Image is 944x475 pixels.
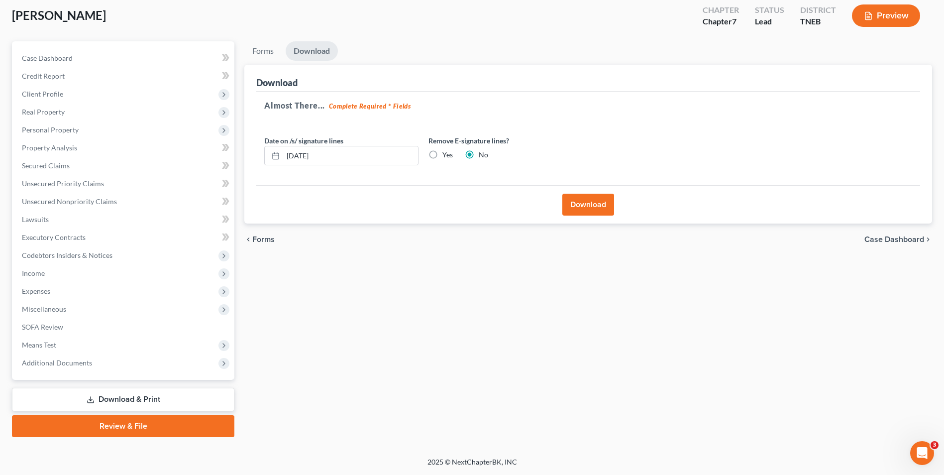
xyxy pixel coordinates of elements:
[22,125,79,134] span: Personal Property
[252,236,275,243] span: Forms
[22,341,56,349] span: Means Test
[244,236,252,243] i: chevron_left
[479,150,488,160] label: No
[800,4,836,16] div: District
[12,415,234,437] a: Review & File
[910,441,934,465] iframe: Intercom live chat
[22,179,104,188] span: Unsecured Priority Claims
[14,67,234,85] a: Credit Report
[442,150,453,160] label: Yes
[22,287,50,295] span: Expenses
[329,102,411,110] strong: Complete Required * Fields
[800,16,836,27] div: TNEB
[14,175,234,193] a: Unsecured Priority Claims
[755,16,784,27] div: Lead
[22,161,70,170] span: Secured Claims
[22,269,45,277] span: Income
[22,108,65,116] span: Real Property
[22,215,49,224] span: Lawsuits
[22,54,73,62] span: Case Dashboard
[12,8,106,22] span: [PERSON_NAME]
[22,305,66,313] span: Miscellaneous
[14,157,234,175] a: Secured Claims
[22,90,63,98] span: Client Profile
[703,16,739,27] div: Chapter
[428,135,583,146] label: Remove E-signature lines?
[703,4,739,16] div: Chapter
[22,251,112,259] span: Codebtors Insiders & Notices
[14,49,234,67] a: Case Dashboard
[244,41,282,61] a: Forms
[755,4,784,16] div: Status
[264,135,343,146] label: Date on /s/ signature lines
[852,4,920,27] button: Preview
[22,143,77,152] span: Property Analysis
[14,229,234,246] a: Executory Contracts
[12,388,234,411] a: Download & Print
[22,323,63,331] span: SOFA Review
[283,146,418,165] input: MM/DD/YYYY
[22,197,117,206] span: Unsecured Nonpriority Claims
[286,41,338,61] a: Download
[562,194,614,216] button: Download
[14,139,234,157] a: Property Analysis
[14,318,234,336] a: SOFA Review
[14,193,234,211] a: Unsecured Nonpriority Claims
[244,236,288,243] button: chevron_left Forms
[931,441,939,449] span: 3
[864,236,932,243] a: Case Dashboard chevron_right
[864,236,924,243] span: Case Dashboard
[264,100,912,112] h5: Almost There...
[22,233,86,241] span: Executory Contracts
[14,211,234,229] a: Lawsuits
[22,358,92,367] span: Additional Documents
[924,236,932,243] i: chevron_right
[189,457,756,475] div: 2025 © NextChapterBK, INC
[256,77,298,89] div: Download
[732,16,736,26] span: 7
[22,72,65,80] span: Credit Report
